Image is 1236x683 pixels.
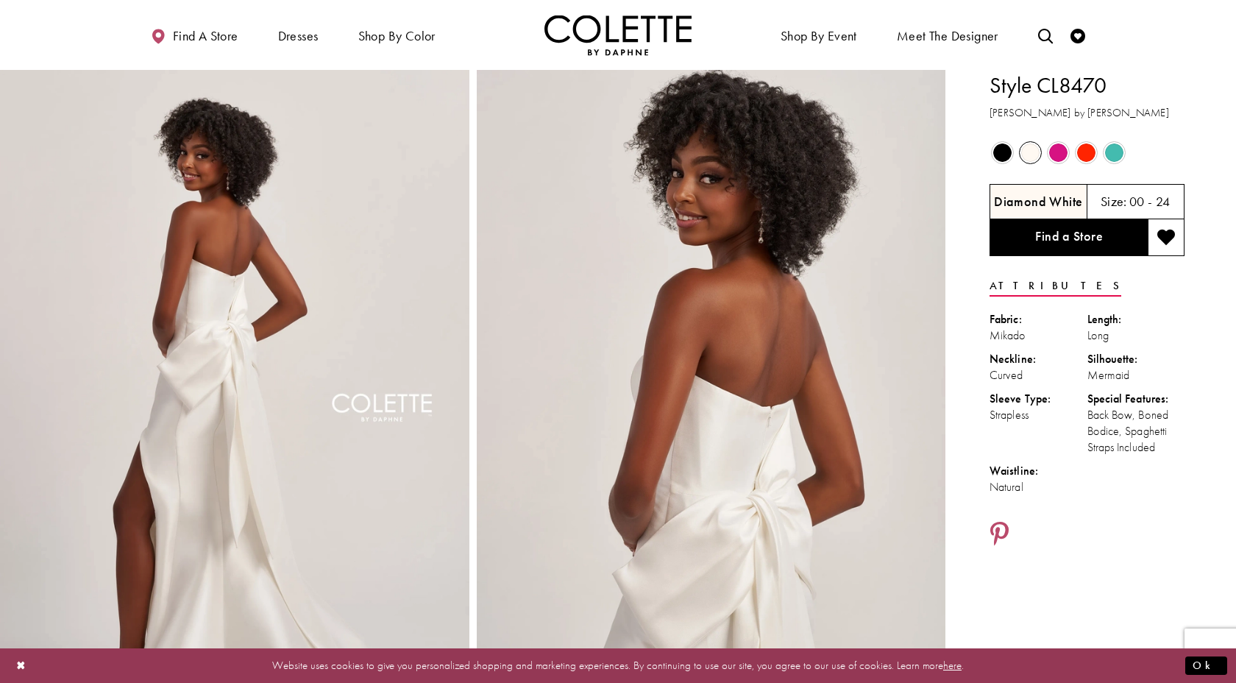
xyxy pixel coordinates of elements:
[1087,407,1185,456] div: Back Bow, Boned Bodice, Spaghetti Straps Included
[990,407,1087,423] div: Strapless
[1087,367,1185,383] div: Mermaid
[897,29,998,43] span: Meet the designer
[1067,15,1089,55] a: Check Wishlist
[990,105,1184,121] h3: [PERSON_NAME] by [PERSON_NAME]
[544,15,692,55] a: Visit Home Page
[1101,140,1127,166] div: Turquoise
[990,70,1184,101] h1: Style CL8470
[9,653,34,679] button: Close Dialog
[994,194,1082,209] h5: Chosen color
[893,15,1002,55] a: Meet the designer
[990,521,1009,549] a: Share using Pinterest - Opens in new tab
[1087,391,1185,407] div: Special Features:
[990,463,1087,479] div: Waistline:
[1148,219,1184,256] button: Add to wishlist
[943,658,962,673] a: here
[278,29,319,43] span: Dresses
[1087,311,1185,328] div: Length:
[1129,194,1171,209] h5: 00 - 24
[990,479,1087,495] div: Natural
[1185,657,1227,675] button: Submit Dialog
[1087,328,1185,344] div: Long
[358,29,436,43] span: Shop by color
[1045,140,1071,166] div: Fuchsia
[173,29,238,43] span: Find a store
[274,15,322,55] span: Dresses
[777,15,861,55] span: Shop By Event
[990,391,1087,407] div: Sleeve Type:
[544,15,692,55] img: Colette by Daphne
[990,351,1087,367] div: Neckline:
[990,275,1121,297] a: Attributes
[990,328,1087,344] div: Mikado
[990,219,1148,256] a: Find a Store
[1017,140,1043,166] div: Diamond White
[990,139,1184,167] div: Product color controls state depends on size chosen
[1073,140,1099,166] div: Scarlet
[990,140,1015,166] div: Black
[1087,351,1185,367] div: Silhouette:
[990,311,1087,328] div: Fabric:
[1101,193,1127,210] span: Size:
[355,15,439,55] span: Shop by color
[106,656,1130,676] p: Website uses cookies to give you personalized shopping and marketing experiences. By continuing t...
[1034,15,1056,55] a: Toggle search
[990,367,1087,383] div: Curved
[147,15,241,55] a: Find a store
[781,29,857,43] span: Shop By Event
